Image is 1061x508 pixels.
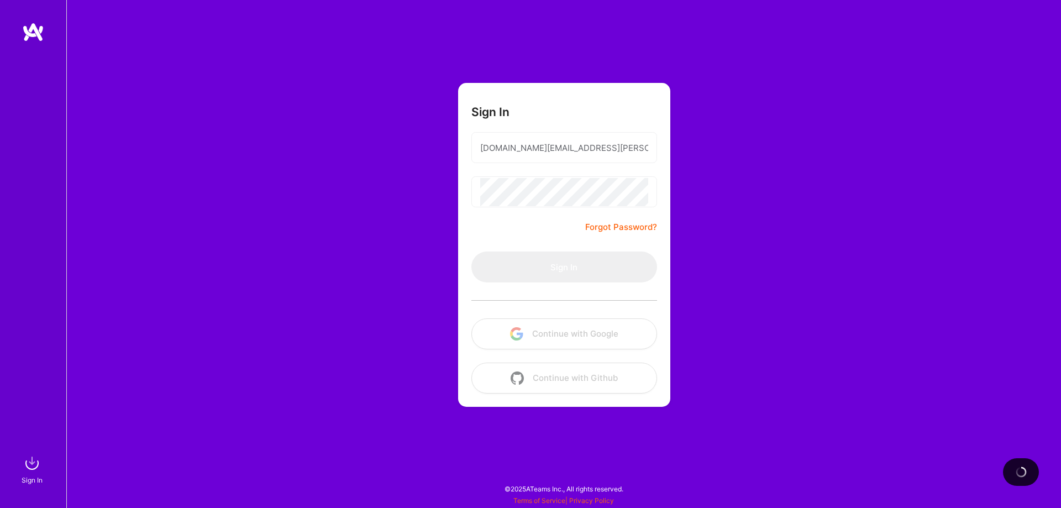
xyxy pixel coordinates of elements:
[569,496,614,505] a: Privacy Policy
[471,318,657,349] button: Continue with Google
[23,452,43,486] a: sign inSign In
[471,252,657,282] button: Sign In
[66,475,1061,502] div: © 2025 ATeams Inc., All rights reserved.
[471,105,510,119] h3: Sign In
[513,496,565,505] a: Terms of Service
[480,134,648,162] input: Email...
[510,327,523,341] img: icon
[22,474,43,486] div: Sign In
[511,371,524,385] img: icon
[21,452,43,474] img: sign in
[22,22,44,42] img: logo
[471,363,657,394] button: Continue with Github
[585,221,657,234] a: Forgot Password?
[513,496,614,505] span: |
[1015,466,1027,478] img: loading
